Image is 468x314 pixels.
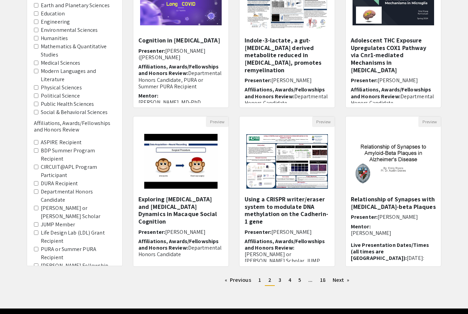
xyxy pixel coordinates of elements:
span: Mentor: [138,92,158,99]
h6: Presenter: [138,48,223,61]
h6: Presenter: [351,214,436,220]
span: Departmental Honors Candidate [245,93,328,106]
span: Affiliations, Awards/Fellowships and Honors Review: [245,238,325,251]
h5: Relationship of Synapses with [MEDICAL_DATA]-beta Plaques [351,196,436,210]
span: [PERSON_NAME] [165,228,206,236]
label: Environmental Sciences [41,26,98,34]
label: Mathematics & Quantitative Studies [41,42,115,59]
span: Affiliations, Awards/Fellowships and Honors Review: [245,86,325,100]
span: 4 [288,276,291,284]
span: Departmental Honors Candidate [351,93,434,106]
span: 1 [258,276,261,284]
label: Departmental Honors Candidate [41,188,115,204]
p: [PERSON_NAME], MD-PhD [138,99,223,105]
h5: Cognition in [MEDICAL_DATA] [138,37,223,44]
label: Physical Sciences [41,84,82,92]
span: Affiliations, Awards/Fellowships and Honors Review: [138,63,219,77]
label: BDP Summer Program Recipient [41,147,115,163]
label: Humanities [41,34,68,42]
iframe: Chat [5,283,29,309]
button: Preview [312,116,335,127]
h6: Presenter: [245,77,330,84]
div: Open Presentation <p><span style="background-color: transparent; color: rgb(0, 0, 0);">Relationsh... [345,116,441,267]
label: CIRCUIT@APL Program Participant [41,163,115,179]
ul: Pagination [133,275,441,286]
span: Affiliations, Awards/Fellowships and Honors Review: [351,86,431,100]
p: [PERSON_NAME] [351,230,436,236]
h5: Indole-3-lactate, a gut-[MEDICAL_DATA] derived metabolite reduced in [MEDICAL_DATA], promotes rem... [245,37,330,74]
span: 3 [279,276,281,284]
a: Previous page [221,275,255,285]
label: [PERSON_NAME] or [PERSON_NAME] Scholar [41,204,115,221]
span: 5 [298,276,301,284]
label: Political Science [41,92,80,100]
span: 2 [268,276,271,284]
h6: Presenter: [351,77,436,84]
label: ASPIRE Recipient [41,138,82,147]
label: Engineering [41,18,70,26]
h5: Using a CRISPR writer/eraser system to modulate DNA methylation on the Cadherin-1 gene [245,196,330,225]
span: Mentor: [351,223,371,230]
label: Life Design Lab (LDL) Grant Recipient [41,229,115,245]
h5: Adolescent THC Exposure Upregulates COX1 Pathway via Cnr1-mediated Mechanisms in [MEDICAL_DATA] [351,37,436,74]
label: JUMP Member [41,221,75,229]
h6: Presenter: [245,229,330,235]
span: [PERSON_NAME] or [PERSON_NAME] Scholar, JUMP Member, PURA or Summer PURA Recipient [245,251,322,278]
img: <p>Exploring Amygdala and Entorhinal Cortex Dynamics in Macaque Social Cognition</p> [137,127,224,196]
div: Open Presentation <p><span style="color: rgb(0, 0, 0);">Using a CRISPR writer/eraser system to mo... [239,116,335,267]
h6: Affiliations, Awards/Fellowships and Honors Review [34,120,115,133]
span: Live Presentation Dates/Times (all times are [GEOGRAPHIC_DATA]): [351,241,429,262]
img: <p><span style="color: rgb(0, 0, 0);">Using a CRISPR writer/eraser system to modulate DNA methyla... [239,127,335,196]
span: Mentor: [138,260,158,267]
a: Next page [329,275,353,285]
span: Affiliations, Awards/Fellowships and Honors Review: [138,238,219,251]
span: [PERSON_NAME] ([PERSON_NAME] [138,47,206,61]
span: Departmental Honors Candidate [138,244,222,258]
label: DURA Recipient [41,179,78,188]
label: Social & Behavioral Sciences [41,108,108,116]
button: Preview [418,116,441,127]
span: [PERSON_NAME] [271,228,312,236]
label: [PERSON_NAME] Fellowship Recipient [41,262,115,278]
h5: Exploring [MEDICAL_DATA] and [MEDICAL_DATA] Dynamics in Macaque Social Cognition [138,196,223,225]
div: Open Presentation <p>Exploring Amygdala and Entorhinal Cortex Dynamics in Macaque Social Cognitio... [133,116,229,267]
label: Earth and Planetary Sciences [41,1,110,10]
span: [DATE]: 5pm-6pm, [DATE]: 2pm-3pm [351,254,424,268]
label: Medical Sciences [41,59,81,67]
span: [PERSON_NAME] [378,77,418,84]
span: ... [308,276,312,284]
label: Education [41,10,65,18]
h6: Presenter: [138,229,223,235]
label: PURA or Summer PURA Recipient [41,245,115,262]
span: Departmental Honors Candidate, PURA or Summer PURA Recipient [138,70,222,90]
button: Preview [206,116,229,127]
label: Modern Languages and Literature [41,67,115,84]
span: [PERSON_NAME] [271,77,312,84]
label: Public Health Sciences [41,100,94,108]
img: <p><span style="background-color: transparent; color: rgb(0, 0, 0);">Relationship of Synapses wit... [346,131,441,191]
span: [PERSON_NAME] [378,213,418,221]
span: 18 [320,276,325,284]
